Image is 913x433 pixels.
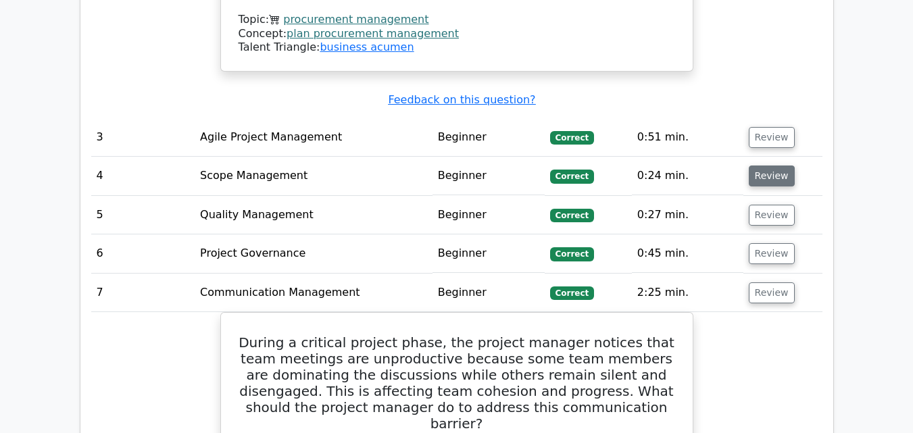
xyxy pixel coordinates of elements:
td: Communication Management [195,274,433,312]
button: Review [749,165,795,186]
span: Correct [550,170,594,183]
td: 0:51 min. [632,118,743,157]
td: 7 [91,274,195,312]
td: Project Governance [195,234,433,273]
span: Correct [550,131,594,145]
a: business acumen [320,41,414,53]
td: Agile Project Management [195,118,433,157]
button: Review [749,243,795,264]
td: 4 [91,157,195,195]
h5: During a critical project phase, the project manager notices that team meetings are unproductive ... [237,334,676,432]
div: Talent Triangle: [239,13,675,55]
a: procurement management [283,13,428,26]
td: Beginner [433,274,545,312]
a: Feedback on this question? [388,93,535,106]
td: Beginner [433,234,545,273]
td: Beginner [433,118,545,157]
a: plan procurement management [287,27,459,40]
td: 5 [91,196,195,234]
div: Concept: [239,27,675,41]
td: 0:45 min. [632,234,743,273]
button: Review [749,282,795,303]
td: Quality Management [195,196,433,234]
button: Review [749,205,795,226]
span: Correct [550,209,594,222]
td: Beginner [433,157,545,195]
td: 6 [91,234,195,273]
td: 0:27 min. [632,196,743,234]
div: Topic: [239,13,675,27]
span: Correct [550,247,594,261]
button: Review [749,127,795,148]
td: 3 [91,118,195,157]
td: Beginner [433,196,545,234]
td: Scope Management [195,157,433,195]
td: 2:25 min. [632,274,743,312]
span: Correct [550,286,594,300]
td: 0:24 min. [632,157,743,195]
